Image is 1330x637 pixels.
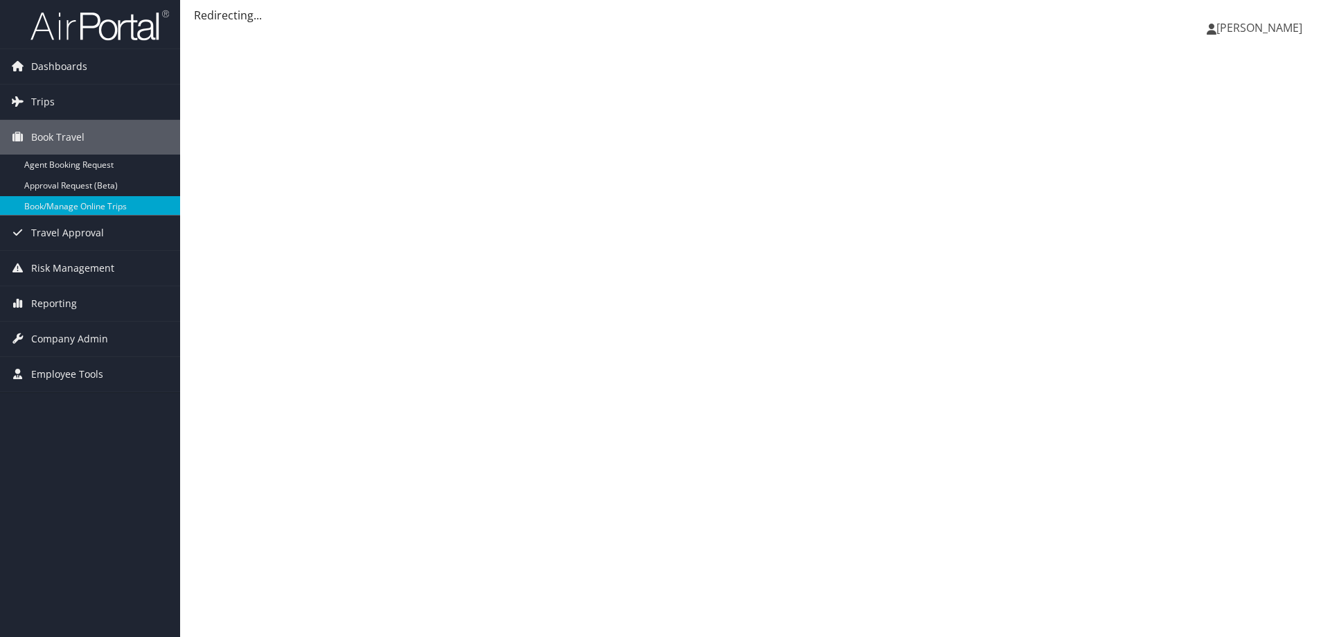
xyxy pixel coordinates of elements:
[31,85,55,119] span: Trips
[31,251,114,286] span: Risk Management
[194,7,1316,24] div: Redirecting...
[31,322,108,356] span: Company Admin
[31,357,103,392] span: Employee Tools
[31,216,104,250] span: Travel Approval
[31,120,85,155] span: Book Travel
[31,286,77,321] span: Reporting
[30,9,169,42] img: airportal-logo.png
[1216,20,1302,35] span: [PERSON_NAME]
[1207,7,1316,49] a: [PERSON_NAME]
[31,49,87,84] span: Dashboards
